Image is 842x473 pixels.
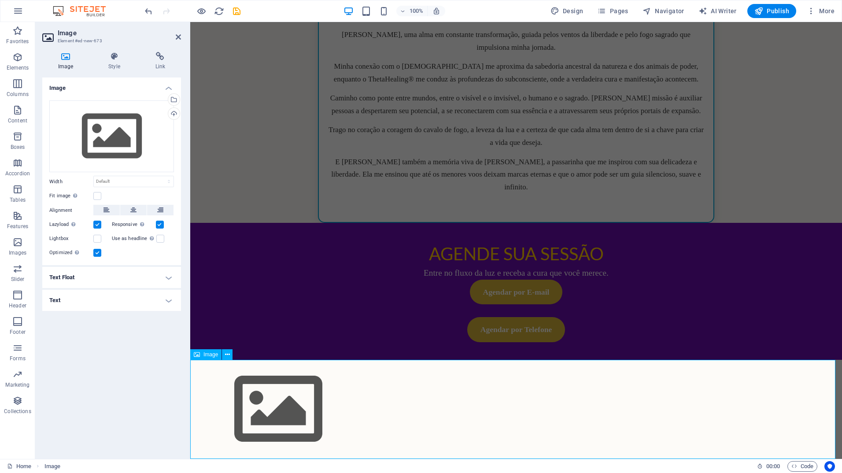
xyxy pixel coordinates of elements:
[807,7,835,15] span: More
[639,4,688,18] button: Navigator
[51,6,117,16] img: Editor Logo
[594,4,631,18] button: Pages
[9,249,27,256] p: Images
[7,91,29,98] p: Columns
[824,461,835,472] button: Usercentrics
[231,6,242,16] button: save
[9,302,26,309] p: Header
[140,52,181,70] h4: Link
[791,461,813,472] span: Code
[58,37,163,45] h3: Element #ed-new-673
[42,78,181,93] h4: Image
[643,7,684,15] span: Navigator
[143,6,154,16] button: undo
[49,191,93,201] label: Fit image
[42,267,181,288] h4: Text Float
[10,355,26,362] p: Forms
[695,4,740,18] button: AI Writer
[49,179,93,184] label: Width
[5,170,30,177] p: Accordion
[92,52,139,70] h4: Style
[49,248,93,258] label: Optimized
[49,219,93,230] label: Lazyload
[49,205,93,216] label: Alignment
[803,4,838,18] button: More
[7,461,31,472] a: Click to cancel selection. Double-click to open Pages
[8,117,27,124] p: Content
[432,7,440,15] i: On resize automatically adjust zoom level to fit chosen device.
[144,6,154,16] i: Undo: Add element (Ctrl+Z)
[6,38,29,45] p: Favorites
[10,196,26,203] p: Tables
[787,461,817,472] button: Code
[10,329,26,336] p: Footer
[550,7,583,15] span: Design
[772,463,774,469] span: :
[4,408,31,415] p: Collections
[203,352,218,357] span: Image
[49,233,93,244] label: Lightbox
[44,461,60,472] nav: breadcrumb
[7,223,28,230] p: Features
[42,52,92,70] h4: Image
[747,4,796,18] button: Publish
[44,461,60,472] span: Click to select. Double-click to edit
[214,6,224,16] button: reload
[11,144,25,151] p: Boxes
[597,7,628,15] span: Pages
[5,381,30,388] p: Marketing
[766,461,780,472] span: 00 00
[698,7,737,15] span: AI Writer
[112,233,156,244] label: Use as headline
[547,4,587,18] div: Design (Ctrl+Alt+Y)
[396,6,428,16] button: 100%
[112,219,156,230] label: Responsive
[58,29,181,37] h2: Image
[11,276,25,283] p: Slider
[547,4,587,18] button: Design
[49,100,174,173] div: Select files from the file manager, stock photos, or upload file(s)
[410,6,424,16] h6: 100%
[42,290,181,311] h4: Text
[754,7,789,15] span: Publish
[757,461,780,472] h6: Session time
[7,64,29,71] p: Elements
